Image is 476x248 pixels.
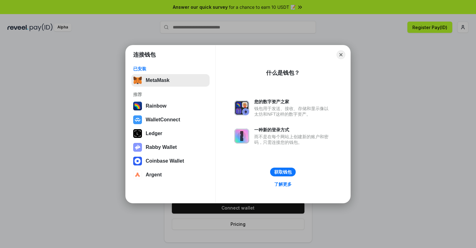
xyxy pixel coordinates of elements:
img: svg+xml,%3Csvg%20xmlns%3D%22http%3A%2F%2Fwww.w3.org%2F2000%2Fsvg%22%20fill%3D%22none%22%20viewBox... [133,143,142,152]
h1: 连接钱包 [133,51,156,58]
img: svg+xml,%3Csvg%20width%3D%22120%22%20height%3D%22120%22%20viewBox%3D%220%200%20120%20120%22%20fil... [133,102,142,110]
div: Rabby Wallet [146,144,177,150]
div: MetaMask [146,78,169,83]
div: Rainbow [146,103,167,109]
div: 了解更多 [274,181,292,187]
div: 什么是钱包？ [266,69,300,77]
div: 已安装 [133,66,208,72]
button: Rabby Wallet [131,141,210,154]
div: 推荐 [133,92,208,97]
img: svg+xml,%3Csvg%20width%3D%2228%22%20height%3D%2228%22%20viewBox%3D%220%200%2028%2028%22%20fill%3D... [133,170,142,179]
button: Close [337,50,345,59]
div: 而不是在每个网站上创建新的账户和密码，只需连接您的钱包。 [254,134,332,145]
button: Ledger [131,127,210,140]
img: svg+xml,%3Csvg%20fill%3D%22none%22%20height%3D%2233%22%20viewBox%3D%220%200%2035%2033%22%20width%... [133,76,142,85]
button: Argent [131,169,210,181]
div: 钱包用于发送、接收、存储和显示像以太坊和NFT这样的数字资产。 [254,106,332,117]
div: 您的数字资产之家 [254,99,332,104]
div: Ledger [146,131,162,136]
a: 了解更多 [270,180,295,188]
button: Coinbase Wallet [131,155,210,167]
div: 获取钱包 [274,169,292,175]
button: WalletConnect [131,114,210,126]
img: svg+xml,%3Csvg%20xmlns%3D%22http%3A%2F%2Fwww.w3.org%2F2000%2Fsvg%22%20width%3D%2228%22%20height%3... [133,129,142,138]
div: WalletConnect [146,117,180,123]
img: svg+xml,%3Csvg%20width%3D%2228%22%20height%3D%2228%22%20viewBox%3D%220%200%2028%2028%22%20fill%3D... [133,157,142,165]
div: 一种新的登录方式 [254,127,332,133]
div: Coinbase Wallet [146,158,184,164]
img: svg+xml,%3Csvg%20xmlns%3D%22http%3A%2F%2Fwww.w3.org%2F2000%2Fsvg%22%20fill%3D%22none%22%20viewBox... [234,129,249,144]
div: Argent [146,172,162,178]
button: Rainbow [131,100,210,112]
img: svg+xml,%3Csvg%20xmlns%3D%22http%3A%2F%2Fwww.w3.org%2F2000%2Fsvg%22%20fill%3D%22none%22%20viewBox... [234,100,249,115]
button: MetaMask [131,74,210,87]
button: 获取钱包 [270,168,296,176]
img: svg+xml,%3Csvg%20width%3D%2228%22%20height%3D%2228%22%20viewBox%3D%220%200%2028%2028%22%20fill%3D... [133,115,142,124]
